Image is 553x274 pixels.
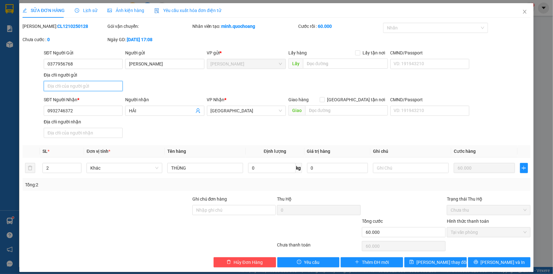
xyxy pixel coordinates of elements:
[61,20,125,27] div: TUẤN
[192,205,276,215] input: Ghi chú đơn hàng
[127,37,152,42] b: [DATE] 17:08
[288,97,309,102] span: Giao hàng
[303,59,388,69] input: Dọc đường
[307,149,331,154] span: Giá trị hàng
[447,219,489,224] label: Hình thức thanh toán
[61,5,125,20] div: [GEOGRAPHIC_DATA]
[44,72,123,78] div: Địa chỉ người gửi
[87,149,110,154] span: Đơn vị tính
[373,163,449,173] input: Ghi Chú
[25,163,35,173] button: delete
[468,257,530,267] button: printer[PERSON_NAME] và In
[44,49,123,56] div: SĐT Người Gửi
[370,145,451,158] th: Ghi chú
[234,259,263,266] span: Hủy Đơn Hàng
[23,8,27,13] span: edit
[451,227,527,237] span: Tại văn phòng
[520,165,528,171] span: plus
[297,260,301,265] span: exclamation-circle
[288,105,305,115] span: Giao
[288,50,307,55] span: Lấy hàng
[481,259,525,266] span: [PERSON_NAME] và In
[288,59,303,69] span: Lấy
[5,5,56,20] div: [PERSON_NAME]
[5,5,15,12] span: Gửi:
[277,257,340,267] button: exclamation-circleYêu cầu
[61,5,76,12] span: Nhận:
[47,37,50,42] b: 0
[167,163,243,173] input: VD: Bàn, Ghế
[222,24,255,29] b: minh.quochoang
[516,3,534,21] button: Close
[318,24,332,29] b: 60.000
[75,8,79,13] span: clock-circle
[296,163,302,173] span: kg
[305,105,388,115] input: Dọc đường
[447,196,530,202] div: Trạng thái Thu Hộ
[107,8,112,13] span: picture
[416,259,467,266] span: [PERSON_NAME] thay đổi
[125,49,204,56] div: Người gửi
[196,108,201,113] span: user-add
[298,23,382,30] div: Cước rồi :
[23,36,106,43] div: Chưa cước :
[451,205,527,215] span: Chưa thu
[409,260,414,265] span: save
[520,163,528,173] button: plus
[214,257,276,267] button: deleteHủy Đơn Hàng
[390,49,469,56] div: CMND/Passport
[167,149,186,154] span: Tên hàng
[355,260,359,265] span: plus
[325,96,388,103] span: [GEOGRAPHIC_DATA] tận nơi
[107,23,191,30] div: Gói vận chuyển:
[390,96,469,103] div: CMND/Passport
[25,181,214,188] div: Tổng: 2
[207,49,286,56] div: VP gửi
[44,118,123,125] div: Địa chỉ người nhận
[44,81,123,91] input: Địa chỉ của người gửi
[474,260,478,265] span: printer
[227,260,231,265] span: delete
[61,27,125,36] div: 0000000000
[404,257,467,267] button: save[PERSON_NAME] thay đổi
[277,241,362,252] div: Chưa thanh toán
[360,49,388,56] span: Lấy tận nơi
[264,149,286,154] span: Định lượng
[23,23,106,30] div: [PERSON_NAME]:
[277,196,292,202] span: Thu Hộ
[23,8,65,13] span: SỬA ĐƠN HÀNG
[154,8,221,13] span: Yêu cầu xuất hóa đơn điện tử
[42,149,48,154] span: SL
[192,196,227,202] label: Ghi chú đơn hàng
[44,96,123,103] div: SĐT Người Nhận
[107,8,144,13] span: Ảnh kiện hàng
[522,9,527,14] span: close
[211,106,282,115] span: Sài Gòn
[192,23,297,30] div: Nhân viên tạo:
[207,97,225,102] span: VP Nhận
[362,259,389,266] span: Thêm ĐH mới
[57,24,88,29] b: CL1210250128
[454,149,476,154] span: Cước hàng
[211,59,282,69] span: Cao Lãnh
[5,40,57,47] div: 160.000
[90,163,158,173] span: Khác
[44,128,123,138] input: Địa chỉ của người nhận
[454,163,515,173] input: 0
[304,259,319,266] span: Yêu cầu
[125,96,204,103] div: Người nhận
[154,8,159,13] img: icon
[75,8,97,13] span: Lịch sử
[341,257,403,267] button: plusThêm ĐH mới
[107,36,191,43] div: Ngày GD:
[362,219,383,224] span: Tổng cước
[5,40,24,47] span: Đã thu :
